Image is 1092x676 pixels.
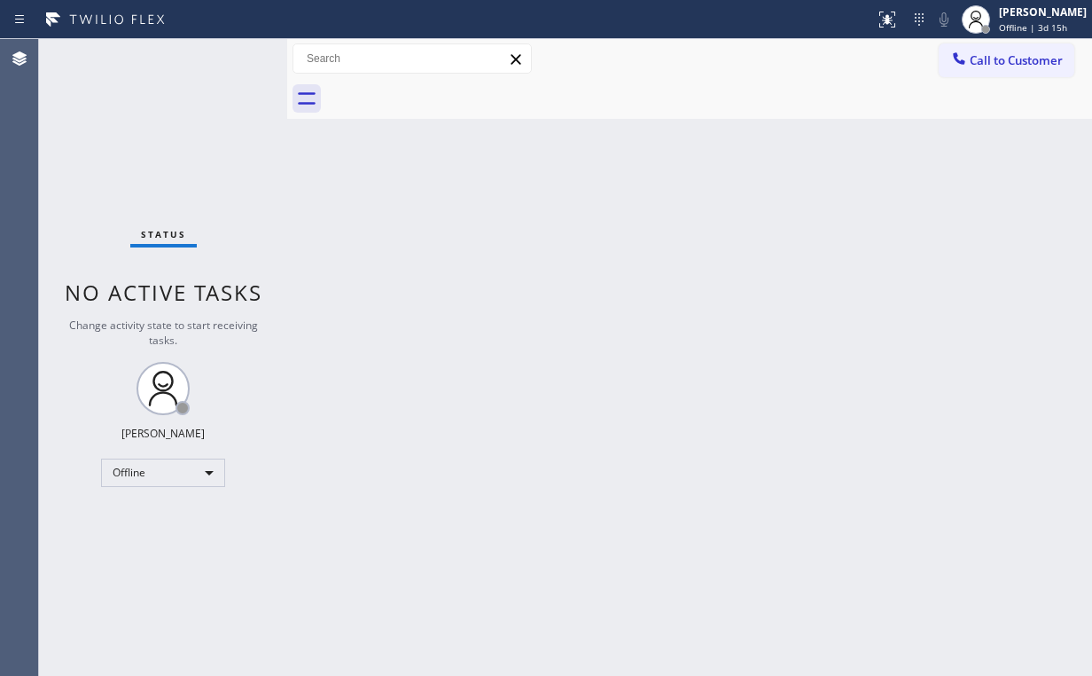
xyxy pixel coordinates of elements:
span: No active tasks [65,278,262,307]
button: Mute [932,7,956,32]
button: Call to Customer [939,43,1074,77]
div: [PERSON_NAME] [121,426,205,441]
span: Call to Customer [970,52,1063,68]
span: Change activity state to start receiving tasks. [69,318,258,348]
div: Offline [101,459,225,487]
span: Status [141,228,186,240]
span: Offline | 3d 15h [999,21,1067,34]
input: Search [293,44,531,73]
div: [PERSON_NAME] [999,4,1087,20]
